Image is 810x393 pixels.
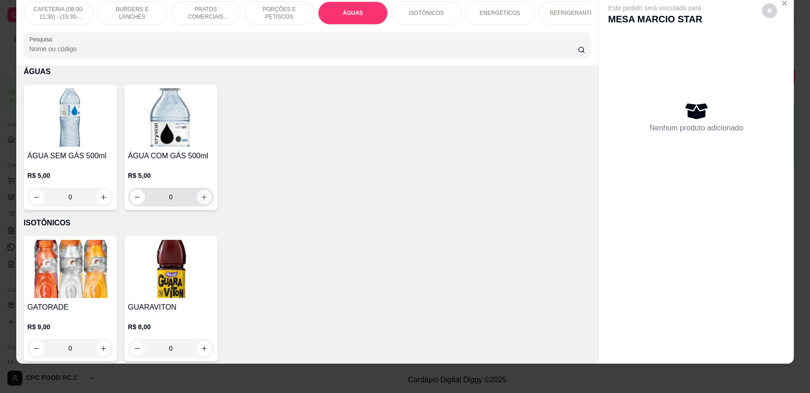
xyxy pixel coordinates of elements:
[29,44,578,54] input: Pesquisa
[105,6,159,20] p: BURGERS E LANCHES
[409,9,444,17] p: ISOTÔNICOS
[27,240,113,298] img: product-image
[29,341,44,356] button: decrease-product-quantity
[128,150,214,162] h4: ÁGUA COM GÁS 500ml
[343,9,363,17] p: ÁGUAS
[96,341,111,356] button: increase-product-quantity
[608,13,702,26] p: MESA MARCIO STAR
[32,6,86,20] p: CAFETERIA (08:00-11:30) - (15:30-18:00)
[128,322,214,332] p: R$ 8,00
[179,6,233,20] p: PRATOS COMERCIAIS (11:30-15:30)
[550,9,597,17] p: REFRIGERANTES
[649,122,743,134] p: Nenhum produto adicionado
[27,150,113,162] h4: ÁGUA SEM GÁS 500ml
[27,302,113,313] h4: GATORADE
[128,171,214,180] p: R$ 5,00
[96,190,111,204] button: increase-product-quantity
[762,3,777,18] button: decrease-product-quantity
[128,240,214,298] img: product-image
[197,341,212,356] button: increase-product-quantity
[27,322,113,332] p: R$ 9,00
[128,88,214,147] img: product-image
[24,66,591,77] p: ÁGUAS
[608,3,702,13] p: Este pedido será vinculado para
[130,190,145,204] button: decrease-product-quantity
[29,190,44,204] button: decrease-product-quantity
[27,88,113,147] img: product-image
[130,341,145,356] button: decrease-product-quantity
[27,171,113,180] p: R$ 5,00
[128,302,214,313] h4: GUARAVITON
[24,217,591,229] p: ISOTÔNICOS
[479,9,520,17] p: ENERGÉTICOS
[197,190,212,204] button: increase-product-quantity
[29,35,55,43] label: Pesquisa
[252,6,306,20] p: PORÇÕES E PETISCOS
